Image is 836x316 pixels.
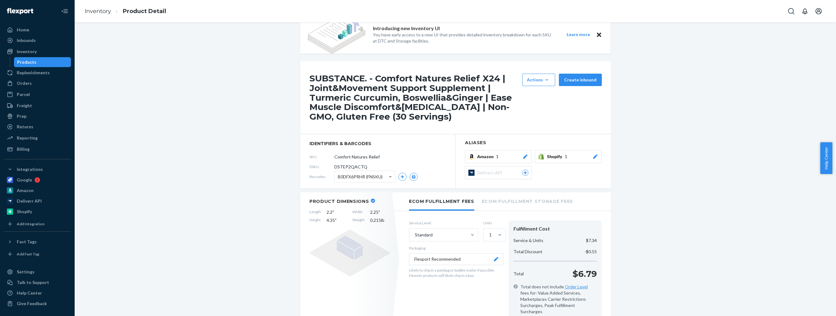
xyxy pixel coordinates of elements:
[332,209,334,215] span: "
[17,290,42,296] div: Help Center
[352,217,365,223] span: Weight
[58,5,71,17] button: Close Navigation
[373,25,440,32] p: Introducing new Inventory UI
[513,237,543,244] p: Service & Units
[799,5,811,17] button: Open notifications
[17,146,30,152] div: Billing
[17,59,36,65] div: Products
[4,175,71,185] a: Google
[309,174,334,179] span: Barcodes
[785,5,797,17] button: Open Search Box
[379,209,380,215] span: "
[513,249,542,255] p: Total Discount
[17,37,36,44] div: Inbounds
[4,89,71,99] a: Parcel
[4,277,71,287] a: Talk to Support
[17,166,43,172] div: Integrations
[4,47,71,57] a: Inventory
[17,113,26,119] div: Prep
[415,232,433,238] div: Standard
[513,271,524,277] p: Total
[17,239,37,245] div: Fast Tags
[409,245,504,251] p: Packaging
[4,133,71,143] a: Reporting
[522,74,555,86] button: Actions
[482,192,573,209] li: Ecom Fulfillment Storage Fees
[409,253,504,265] button: Flexport Recommended
[4,249,71,259] a: Add Fast Tag
[496,153,499,160] span: 1
[17,27,29,33] div: Home
[520,284,597,315] span: Total does not include fees for: Value Added Services, Marketplaces Carrier Restrictions Surcharg...
[559,74,602,86] button: Create inbound
[586,237,597,244] p: $7.34
[465,150,532,163] button: Amazon1
[489,232,489,238] input: 1
[17,80,32,86] div: Orders
[4,101,71,111] a: Freight
[334,164,367,170] span: DSTEP2QACTQ
[563,31,594,39] button: Learn more
[17,70,50,76] div: Replenishments
[4,299,71,309] button: Give Feedback
[17,135,38,141] div: Reporting
[4,144,71,154] a: Billing
[17,187,34,194] div: Amazon
[309,209,321,215] span: Length
[483,220,504,226] label: Units
[17,124,33,130] div: Returns
[820,142,832,174] button: Help Center
[812,5,825,17] button: Open account menu
[4,196,71,206] a: Deliverr API
[4,68,71,78] a: Replenishments
[309,74,519,121] h1: SUBSTANCE. - Comfort Natures Relief X24 | Joint&Movement Support Supplement | Turmeric Curcumin, ...
[335,218,337,223] span: "
[565,284,588,289] a: Order Level
[338,172,383,182] span: B0DFX6PRHR (FNSKU)
[327,217,347,223] span: 4.35
[17,269,35,275] div: Settings
[4,207,71,217] a: Shopify
[4,122,71,132] a: Returns
[465,166,532,179] button: Deliverr API
[477,170,504,176] span: Deliverr API
[4,185,71,195] a: Amazon
[309,164,334,169] span: DSKU
[535,150,602,163] button: Shopify1
[373,32,555,44] p: You have early access to a new UI that provides detailed inventory breakdown for each SKU at DTC ...
[573,268,597,280] p: $6.79
[85,8,111,15] a: Inventory
[4,78,71,88] a: Orders
[409,220,478,226] label: Service Level
[4,25,71,35] a: Home
[4,164,71,174] button: Integrations
[309,199,369,204] h2: Product Dimensions
[489,232,492,238] div: 1
[4,35,71,45] a: Inbounds
[477,153,496,160] span: Amazon
[17,91,30,98] div: Parcel
[465,140,602,145] h2: Aliases
[17,208,32,215] div: Shopify
[513,225,597,232] div: Fulfillment Cost
[4,219,71,229] a: Add Integration
[309,217,321,223] span: Height
[17,103,32,109] div: Freight
[409,268,504,278] p: Likely to ship in a polybag or bubble mailer if possible. Heavier products will likely ship in a ...
[595,31,603,39] button: Close
[17,221,44,227] div: Add Integration
[352,209,365,215] span: Width
[4,111,71,121] a: Prep
[309,140,446,147] span: identifiers & barcodes
[14,57,71,67] a: Products
[4,237,71,247] button: Fast Tags
[370,209,390,215] span: 2.25
[309,154,334,159] span: SKU
[4,288,71,298] a: Help Center
[409,192,474,211] li: Ecom Fulfillment Fees
[4,267,71,277] a: Settings
[414,232,415,238] input: Standard
[17,279,49,286] div: Talk to Support
[584,249,597,255] p: -$0.55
